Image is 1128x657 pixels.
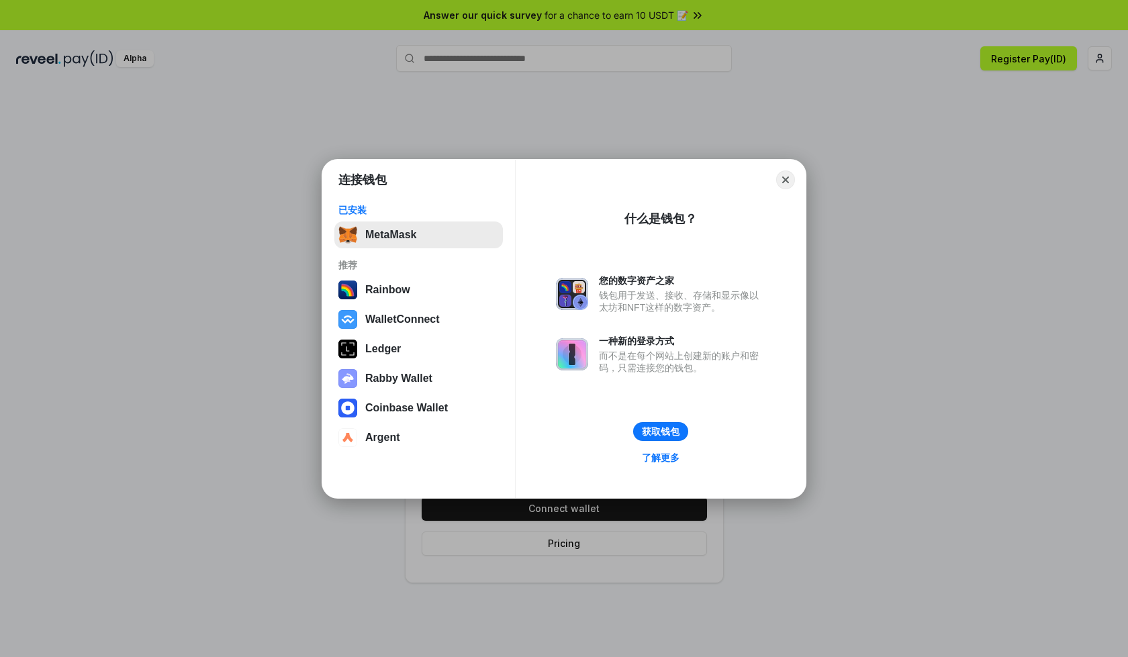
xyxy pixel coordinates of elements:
[776,170,795,189] button: Close
[334,365,503,392] button: Rabby Wallet
[338,225,357,244] img: svg+xml,%3Csvg%20fill%3D%22none%22%20height%3D%2233%22%20viewBox%3D%220%200%2035%2033%22%20width%...
[365,229,416,241] div: MetaMask
[642,452,679,464] div: 了解更多
[599,335,765,347] div: 一种新的登录方式
[338,281,357,299] img: svg+xml,%3Csvg%20width%3D%22120%22%20height%3D%22120%22%20viewBox%3D%220%200%20120%20120%22%20fil...
[334,221,503,248] button: MetaMask
[365,313,440,325] div: WalletConnect
[338,172,387,188] h1: 连接钱包
[556,338,588,370] img: svg+xml,%3Csvg%20xmlns%3D%22http%3A%2F%2Fwww.w3.org%2F2000%2Fsvg%22%20fill%3D%22none%22%20viewBox...
[599,289,765,313] div: 钱包用于发送、接收、存储和显示像以太坊和NFT这样的数字资产。
[624,211,697,227] div: 什么是钱包？
[365,284,410,296] div: Rainbow
[334,336,503,362] button: Ledger
[338,340,357,358] img: svg+xml,%3Csvg%20xmlns%3D%22http%3A%2F%2Fwww.w3.org%2F2000%2Fsvg%22%20width%3D%2228%22%20height%3...
[334,395,503,421] button: Coinbase Wallet
[599,274,765,287] div: 您的数字资产之家
[634,449,688,466] a: 了解更多
[365,372,432,385] div: Rabby Wallet
[365,402,448,414] div: Coinbase Wallet
[633,422,688,441] button: 获取钱包
[642,425,679,438] div: 获取钱包
[556,278,588,310] img: svg+xml,%3Csvg%20xmlns%3D%22http%3A%2F%2Fwww.w3.org%2F2000%2Fsvg%22%20fill%3D%22none%22%20viewBox...
[365,343,401,355] div: Ledger
[338,369,357,388] img: svg+xml,%3Csvg%20xmlns%3D%22http%3A%2F%2Fwww.w3.org%2F2000%2Fsvg%22%20fill%3D%22none%22%20viewBox...
[334,276,503,303] button: Rainbow
[334,306,503,333] button: WalletConnect
[338,259,499,271] div: 推荐
[338,204,499,216] div: 已安装
[338,310,357,329] img: svg+xml,%3Csvg%20width%3D%2228%22%20height%3D%2228%22%20viewBox%3D%220%200%2028%2028%22%20fill%3D...
[599,350,765,374] div: 而不是在每个网站上创建新的账户和密码，只需连接您的钱包。
[334,424,503,451] button: Argent
[365,432,400,444] div: Argent
[338,399,357,417] img: svg+xml,%3Csvg%20width%3D%2228%22%20height%3D%2228%22%20viewBox%3D%220%200%2028%2028%22%20fill%3D...
[338,428,357,447] img: svg+xml,%3Csvg%20width%3D%2228%22%20height%3D%2228%22%20viewBox%3D%220%200%2028%2028%22%20fill%3D...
